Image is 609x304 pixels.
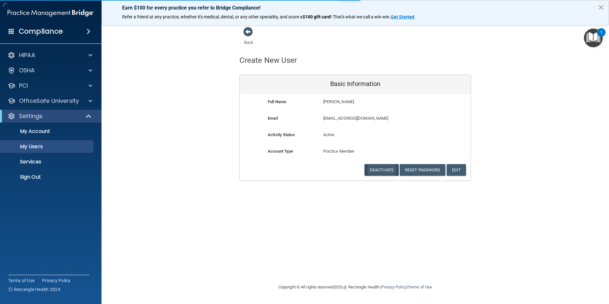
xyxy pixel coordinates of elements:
[8,97,92,105] a: OfficeSafe University
[4,128,91,135] p: My Account
[4,143,91,150] p: My Users
[239,56,297,64] h4: Create New User
[323,98,424,106] p: [PERSON_NAME]
[19,97,79,105] p: OfficeSafe University
[8,51,92,59] a: HIPAA
[4,174,91,180] p: Sign Out
[240,75,471,93] div: Basic Information
[8,286,60,293] span: Ⓒ Rectangle Health 2024
[19,67,35,74] p: OSHA
[122,14,303,19] span: Refer a friend at any practice, whether it's medical, dental, or any other speciality, and score a
[381,285,406,289] a: Privacy Policy
[8,112,92,120] a: Settings
[239,277,471,297] div: Copyright © All rights reserved 2025 @ Rectangle Health | |
[598,2,604,12] button: Close
[391,14,415,19] a: Get Started
[391,14,414,19] strong: Get Started
[268,99,286,104] b: Full Name
[19,27,63,36] h4: Compliance
[303,14,331,19] strong: $100 gift card
[364,164,399,176] button: Deactivate
[19,51,35,59] p: HIPAA
[42,277,71,284] a: Privacy Policy
[4,159,91,165] p: Services
[268,149,293,154] b: Account Type
[331,14,391,19] span: ! That's what we call a win-win.
[323,131,388,139] p: Active
[584,29,603,47] button: Open Resource Center, 1 new notification
[8,67,92,74] a: OSHA
[268,116,278,121] b: Email
[8,277,35,284] a: Terms of Use
[400,164,445,176] button: Reset Password
[19,82,28,89] p: PCI
[408,285,432,289] a: Terms of Use
[8,7,94,19] img: PMB logo
[8,82,92,89] a: PCI
[323,115,424,122] p: [EMAIL_ADDRESS][DOMAIN_NAME]
[600,32,602,41] div: 1
[447,164,466,176] button: Edit
[122,5,588,11] p: Earn $100 for every practice you refer to Bridge Compliance!
[268,132,295,137] b: Activity Status
[244,32,253,45] a: Back
[323,148,388,155] p: Practice Member
[19,112,43,120] p: Settings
